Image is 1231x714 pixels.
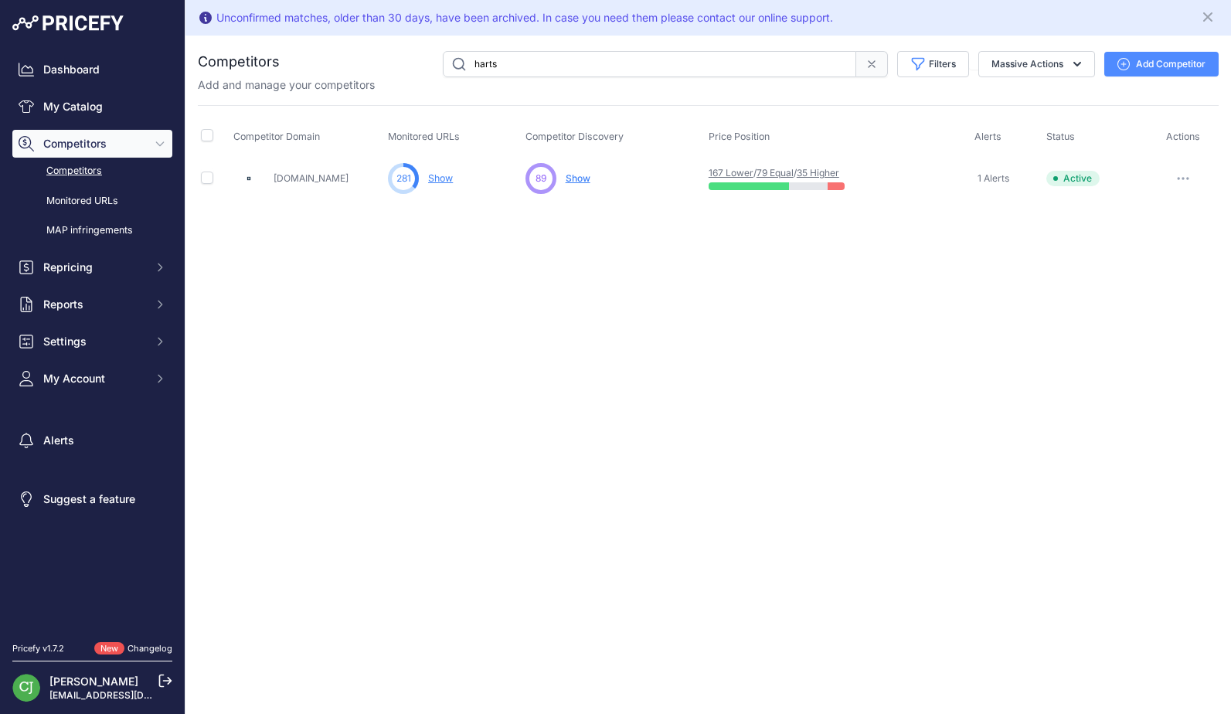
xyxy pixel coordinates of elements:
span: Repricing [43,260,145,275]
span: Settings [43,334,145,349]
img: Pricefy Logo [12,15,124,31]
h2: Competitors [198,51,280,73]
span: My Account [43,371,145,386]
span: Monitored URLs [388,131,460,142]
a: Changelog [128,643,172,654]
span: Reports [43,297,145,312]
span: Show [566,172,590,184]
a: [PERSON_NAME] [49,675,138,688]
button: Close [1200,6,1219,25]
a: 35 Higher [797,167,839,178]
div: Pricefy v1.7.2 [12,642,64,655]
a: Suggest a feature [12,485,172,513]
span: Status [1046,131,1075,142]
button: Massive Actions [978,51,1095,77]
a: [DOMAIN_NAME] [274,172,349,184]
span: Competitor Discovery [525,131,624,142]
a: Alerts [12,427,172,454]
a: [EMAIL_ADDRESS][DOMAIN_NAME] [49,689,211,701]
p: Add and manage your competitors [198,77,375,93]
span: 281 [396,172,411,185]
div: Unconfirmed matches, older than 30 days, have been archived. In case you need them please contact... [216,10,833,25]
a: My Catalog [12,93,172,121]
span: New [94,642,124,655]
button: Repricing [12,253,172,281]
nav: Sidebar [12,56,172,624]
span: Alerts [974,131,1001,142]
a: 79 Equal [757,167,794,178]
input: Search [443,51,856,77]
button: Filters [897,51,969,77]
span: Competitor Domain [233,131,320,142]
span: Active [1046,171,1100,186]
span: 89 [536,172,546,185]
button: Settings [12,328,172,355]
a: 167 Lower [709,167,753,178]
p: / / [709,167,808,179]
button: My Account [12,365,172,393]
a: Monitored URLs [12,188,172,215]
span: Actions [1166,131,1200,142]
span: Competitors [43,136,145,151]
span: Price Position [709,131,770,142]
button: Reports [12,291,172,318]
a: MAP infringements [12,217,172,244]
a: 1 Alerts [974,171,1009,186]
a: Show [428,172,453,184]
span: 1 Alerts [978,172,1009,185]
button: Competitors [12,130,172,158]
button: Add Competitor [1104,52,1219,76]
a: Dashboard [12,56,172,83]
a: Competitors [12,158,172,185]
